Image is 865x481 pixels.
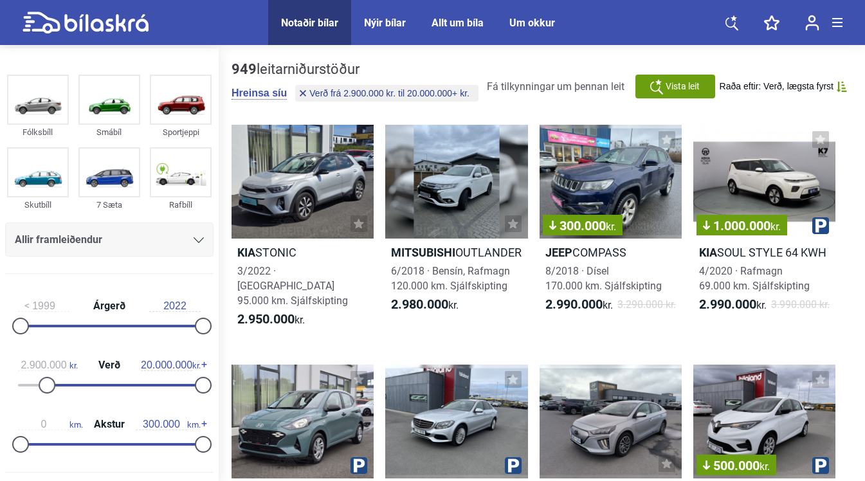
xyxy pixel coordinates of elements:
span: Akstur [91,419,128,430]
span: km. [136,419,201,430]
div: 7 Sæta [78,197,140,212]
span: 300.000 [549,219,616,232]
span: 3.990.000 kr. [771,297,830,313]
a: Notaðir bílar [281,17,338,29]
a: 1.000.000kr.KiaSOUL STYLE 64 KWH4/2020 · Rafmagn69.000 km. Sjálfskipting2.990.000kr.3.990.000 kr. [693,125,835,339]
span: 6/2018 · Bensín, Rafmagn 120.000 km. Sjálfskipting [391,265,510,292]
img: parking.png [505,457,522,474]
a: MitsubishiOUTLANDER6/2018 · Bensín, Rafmagn120.000 km. Sjálfskipting2.980.000kr. [385,125,527,339]
a: Allt um bíla [432,17,484,29]
a: KiaSTONIC3/2022 · [GEOGRAPHIC_DATA]95.000 km. Sjálfskipting2.950.000kr. [232,125,374,339]
b: Kia [237,246,255,259]
a: Um okkur [509,17,555,29]
button: Verð frá 2.900.000 kr. til 20.000.000+ kr. [295,85,478,102]
div: Fólksbíll [7,125,69,140]
div: Sportjeppi [150,125,212,140]
span: kr. [391,297,459,313]
h2: COMPASS [540,245,682,260]
span: Vista leit [666,80,700,93]
span: 500.000 [703,459,770,472]
img: parking.png [812,217,829,234]
img: parking.png [812,457,829,474]
button: Hreinsa síu [232,87,287,100]
span: kr. [141,359,201,371]
b: 949 [232,61,257,77]
span: Verð frá 2.900.000 kr. til 20.000.000+ kr. [309,89,469,98]
span: kr. [237,312,305,327]
b: Mitsubishi [391,246,455,259]
h2: SOUL STYLE 64 KWH [693,245,835,260]
b: 2.950.000 [237,311,295,327]
div: leitarniðurstöður [232,61,482,78]
span: Verð [95,360,123,370]
span: km. [18,419,83,430]
b: Jeep [545,246,572,259]
span: kr. [606,221,616,233]
img: parking.png [351,457,367,474]
span: kr. [18,359,78,371]
span: 8/2018 · Dísel 170.000 km. Sjálfskipting [545,265,662,292]
div: Skutbíll [7,197,69,212]
div: Rafbíll [150,197,212,212]
a: Nýir bílar [364,17,406,29]
b: 2.990.000 [545,296,603,312]
button: Raða eftir: Verð, lægsta fyrst [720,81,847,92]
b: Kia [699,246,717,259]
div: Smábíl [78,125,140,140]
a: 300.000kr.JeepCOMPASS8/2018 · Dísel170.000 km. Sjálfskipting2.990.000kr.3.290.000 kr. [540,125,682,339]
b: 2.990.000 [699,296,756,312]
span: Fá tilkynningar um þennan leit [487,80,624,93]
h2: STONIC [232,245,374,260]
span: 4/2020 · Rafmagn 69.000 km. Sjálfskipting [699,265,810,292]
span: 3/2022 · [GEOGRAPHIC_DATA] 95.000 km. Sjálfskipting [237,265,348,307]
span: Árgerð [90,301,129,311]
span: Raða eftir: Verð, lægsta fyrst [720,81,833,92]
span: kr. [699,297,767,313]
h2: OUTLANDER [385,245,527,260]
span: kr. [770,221,781,233]
span: Allir framleiðendur [15,231,102,249]
span: kr. [760,460,770,473]
span: 1.000.000 [703,219,781,232]
span: 3.290.000 kr. [617,297,676,313]
b: 2.980.000 [391,296,448,312]
span: kr. [545,297,613,313]
img: user-login.svg [805,15,819,31]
